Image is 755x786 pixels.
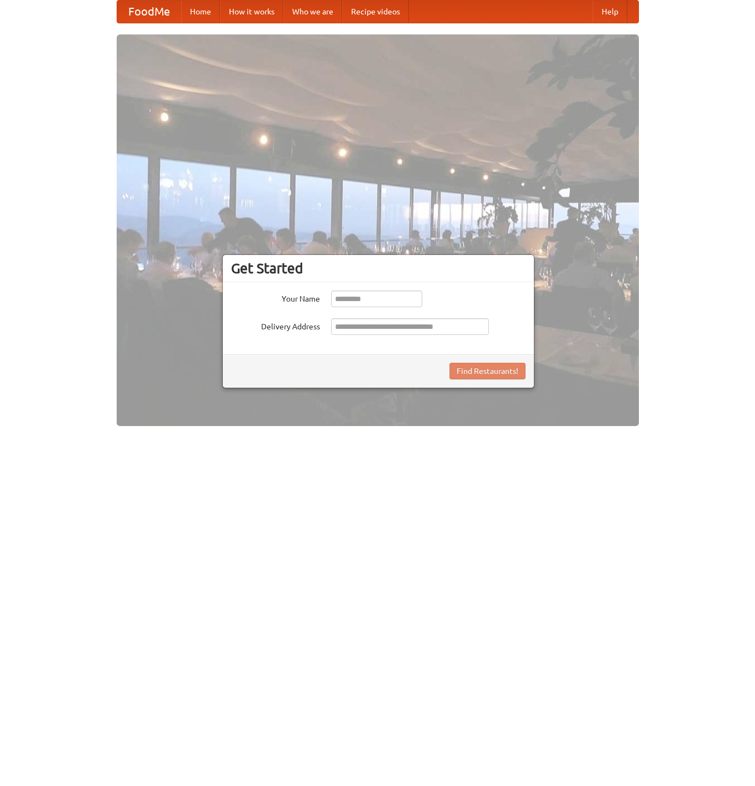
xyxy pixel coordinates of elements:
[449,363,526,379] button: Find Restaurants!
[231,260,526,277] h3: Get Started
[231,291,320,304] label: Your Name
[283,1,342,23] a: Who we are
[220,1,283,23] a: How it works
[181,1,220,23] a: Home
[342,1,409,23] a: Recipe videos
[117,1,181,23] a: FoodMe
[593,1,627,23] a: Help
[231,318,320,332] label: Delivery Address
